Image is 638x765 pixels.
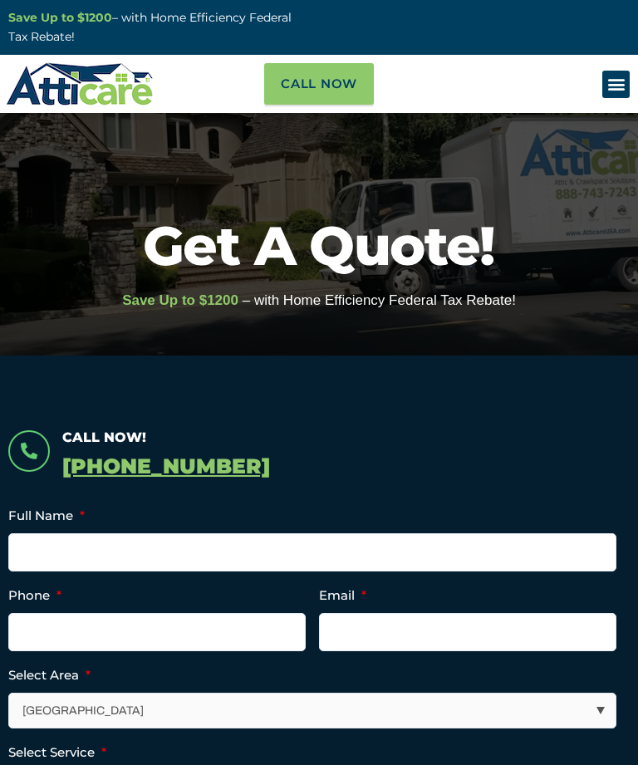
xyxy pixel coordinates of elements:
[8,587,61,604] label: Phone
[8,744,106,761] label: Select Service
[602,71,630,98] div: Menu Toggle
[62,454,270,478] a: [PHONE_NUMBER]
[281,71,357,96] span: Call Now
[8,10,112,25] a: Save Up to $1200
[319,587,366,604] label: Email
[243,292,516,308] span: – with Home Efficiency Federal Tax Rebate!
[8,667,91,684] label: Select Area
[264,63,374,105] a: Call Now
[8,218,630,272] h1: Get A Quote!
[8,8,311,47] p: – with Home Efficiency Federal Tax Rebate!
[8,508,85,524] label: Full Name
[122,292,238,308] span: Save Up to $1200
[62,429,146,445] span: Call Now!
